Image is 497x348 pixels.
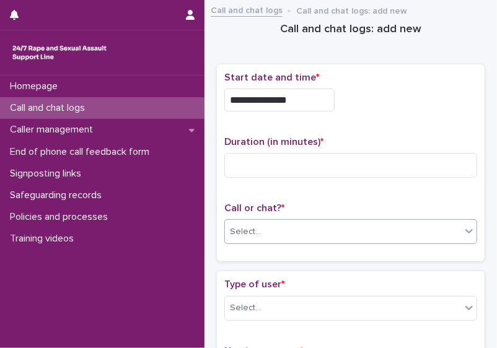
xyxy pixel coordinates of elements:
[224,137,323,147] span: Duration (in minutes)
[5,102,95,114] p: Call and chat logs
[5,189,112,201] p: Safeguarding records
[5,124,103,136] p: Caller management
[224,279,284,289] span: Type of user
[230,302,261,315] div: Select...
[5,168,91,180] p: Signposting links
[296,3,407,17] p: Call and chat logs: add new
[217,22,485,37] h1: Call and chat logs: add new
[224,203,284,213] span: Call or chat?
[5,211,118,223] p: Policies and processes
[10,40,109,65] img: rhQMoQhaT3yELyF149Cw
[230,225,261,238] div: Select...
[5,146,159,158] p: End of phone call feedback form
[5,233,84,245] p: Training videos
[5,80,68,92] p: Homepage
[224,72,319,82] span: Start date and time
[211,2,283,17] a: Call and chat logs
